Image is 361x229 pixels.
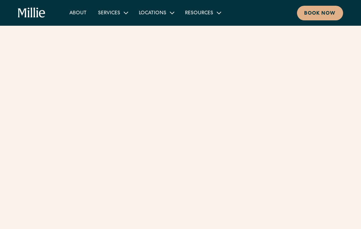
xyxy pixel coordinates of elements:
[43,53,318,72] h1: Careers at [GEOGRAPHIC_DATA]
[18,8,46,19] a: home
[304,10,336,18] div: Book now
[92,7,133,19] div: Services
[64,7,92,19] a: About
[179,7,226,19] div: Resources
[185,10,213,17] div: Resources
[43,72,318,155] p: [PERSON_NAME] is reimagining the U.S. maternity experience. If you're passionate about improving ...
[139,10,166,17] div: Locations
[297,6,343,20] a: Book now
[133,7,179,19] div: Locations
[98,10,120,17] div: Services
